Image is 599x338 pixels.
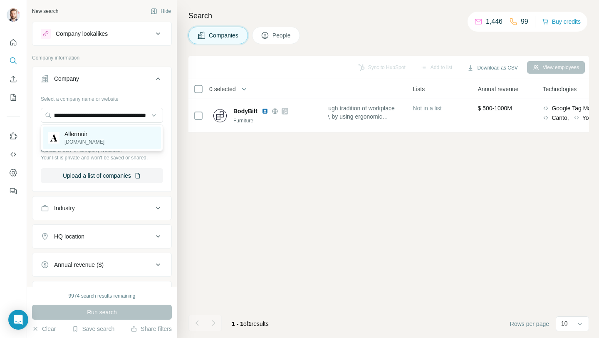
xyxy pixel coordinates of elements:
[7,147,20,162] button: Use Surfe API
[64,130,104,138] p: Allermuir
[521,17,528,27] p: 99
[32,69,171,92] button: Company
[54,75,79,83] div: Company
[233,117,323,124] div: Furniture
[54,204,75,212] div: Industry
[64,138,104,146] p: [DOMAIN_NAME]
[32,7,58,15] div: New search
[7,72,20,87] button: Enrich CSV
[145,5,177,17] button: Hide
[243,321,248,327] span: of
[72,325,114,333] button: Save search
[131,325,172,333] button: Share filters
[213,109,227,122] img: Logo of BodyBilt
[542,16,581,27] button: Buy credits
[32,283,171,303] button: Employees (size)
[32,198,171,218] button: Industry
[32,255,171,275] button: Annual revenue ($)
[478,105,512,112] span: $ 500-1000M
[7,129,20,144] button: Use Surfe on LinkedIn
[486,17,502,27] p: 1,446
[32,54,172,62] p: Company information
[8,310,28,330] div: Open Intercom Messenger
[478,85,518,93] span: Annual revenue
[41,92,163,103] div: Select a company name or website
[280,104,403,121] span: BodyBilt leads through tradition of workplace comfort and quality, by using ergonomic engineering...
[510,320,549,328] span: Rows per page
[41,168,163,183] button: Upload a list of companies
[48,132,59,144] img: Allermuir
[54,261,104,269] div: Annual revenue ($)
[69,292,136,300] div: 9974 search results remaining
[233,107,257,115] span: BodyBilt
[56,30,108,38] div: Company lookalikes
[41,154,163,162] p: Your list is private and won't be saved or shared.
[262,108,268,114] img: LinkedIn logo
[248,321,252,327] span: 1
[188,10,589,22] h4: Search
[561,319,568,328] p: 10
[461,62,523,74] button: Download as CSV
[552,114,569,122] span: Canto,
[32,24,171,44] button: Company lookalikes
[7,35,20,50] button: Quick start
[232,321,243,327] span: 1 - 1
[54,232,84,241] div: HQ location
[32,226,171,246] button: HQ location
[413,85,425,93] span: Lists
[7,8,20,22] img: Avatar
[32,325,56,333] button: Clear
[7,53,20,68] button: Search
[272,31,292,40] span: People
[7,165,20,180] button: Dashboard
[209,85,236,93] span: 0 selected
[7,90,20,105] button: My lists
[209,31,239,40] span: Companies
[7,184,20,199] button: Feedback
[542,85,577,93] span: Technologies
[232,321,269,327] span: results
[413,105,441,112] span: Not in a list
